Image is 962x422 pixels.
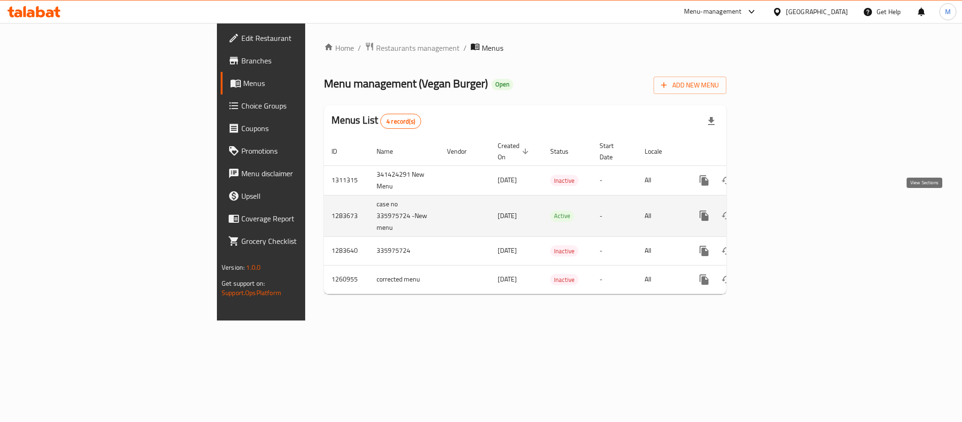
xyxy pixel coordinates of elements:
td: 335975724 [369,236,439,265]
td: - [592,195,637,236]
td: - [592,165,637,195]
span: Locale [645,146,674,157]
span: Menus [243,78,370,89]
a: Menus [221,72,377,94]
span: Menus [482,42,503,54]
div: Menu-management [684,6,742,17]
a: Edit Restaurant [221,27,377,49]
a: Branches [221,49,377,72]
span: Menu management ( Vegan Burger ) [324,73,488,94]
span: 4 record(s) [381,117,421,126]
div: Total records count [380,114,421,129]
a: Promotions [221,140,377,162]
span: Menu disclaimer [241,168,370,179]
td: 341424291 New Menu [369,165,439,195]
button: Change Status [716,268,738,291]
a: Restaurants management [365,42,460,54]
span: Grocery Checklist [241,235,370,247]
nav: breadcrumb [324,42,726,54]
button: more [693,204,716,227]
button: Change Status [716,169,738,192]
span: Branches [241,55,370,66]
td: - [592,265,637,294]
li: / [463,42,467,54]
table: enhanced table [324,137,791,294]
button: Change Status [716,204,738,227]
a: Coupons [221,117,377,140]
span: Inactive [550,246,578,257]
td: - [592,236,637,265]
button: Add New Menu [654,77,726,94]
td: case no 335975724 -New menu [369,195,439,236]
button: Change Status [716,240,738,262]
a: Coverage Report [221,207,377,230]
span: Inactive [550,274,578,285]
td: All [637,195,685,236]
span: Start Date [600,140,626,163]
span: [DATE] [498,273,517,285]
span: Upsell [241,190,370,202]
span: Open [492,80,513,88]
span: 1.0.0 [246,261,261,274]
button: more [693,169,716,192]
td: All [637,236,685,265]
span: Active [550,211,574,221]
span: M [945,7,951,17]
div: Inactive [550,245,578,257]
span: Choice Groups [241,100,370,111]
span: Get support on: [222,277,265,289]
h2: Menus List [331,113,421,129]
span: Promotions [241,145,370,156]
span: Status [550,146,581,157]
span: ID [331,146,349,157]
span: Created On [498,140,531,163]
a: Choice Groups [221,94,377,117]
a: Support.OpsPlatform [222,287,281,299]
span: Add New Menu [661,79,719,91]
button: more [693,240,716,262]
div: [GEOGRAPHIC_DATA] [786,7,848,17]
td: corrected menu [369,265,439,294]
button: more [693,268,716,291]
td: All [637,165,685,195]
span: [DATE] [498,174,517,186]
span: Restaurants management [376,42,460,54]
span: Coverage Report [241,213,370,224]
span: [DATE] [498,210,517,222]
a: Grocery Checklist [221,230,377,252]
a: Menu disclaimer [221,162,377,185]
div: Open [492,79,513,90]
span: Version: [222,261,245,274]
span: Vendor [447,146,479,157]
th: Actions [685,137,791,166]
span: Edit Restaurant [241,32,370,44]
span: Name [377,146,405,157]
span: Inactive [550,175,578,186]
a: Upsell [221,185,377,207]
span: Coupons [241,123,370,134]
td: All [637,265,685,294]
span: [DATE] [498,244,517,257]
div: Export file [700,110,723,133]
div: Active [550,211,574,222]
